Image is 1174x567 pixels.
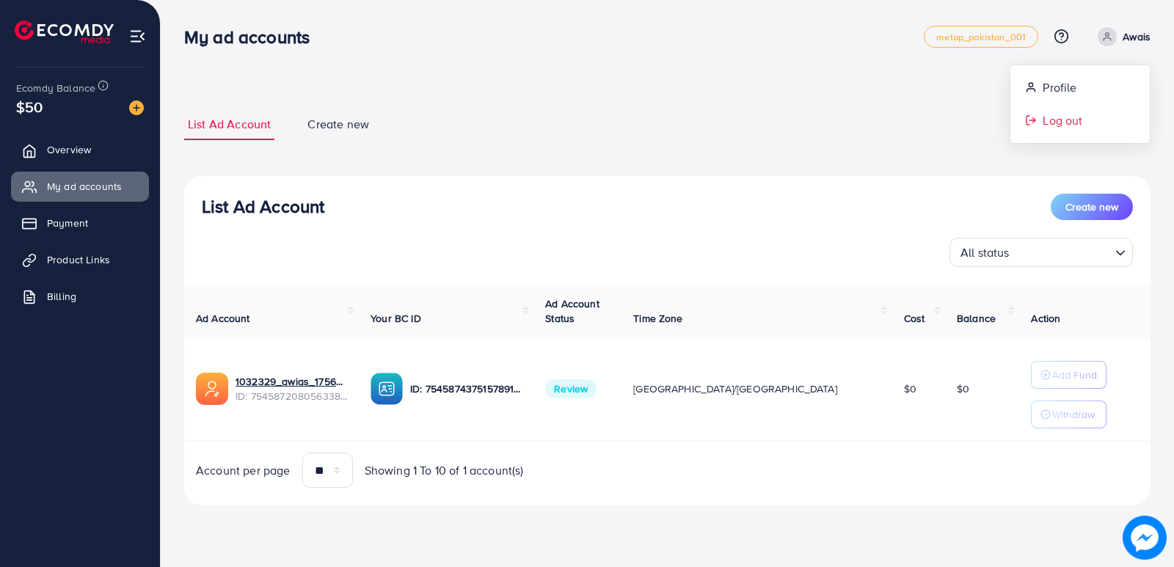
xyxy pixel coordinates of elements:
button: Withdraw [1031,400,1106,428]
span: Action [1031,311,1060,326]
span: My ad accounts [47,179,122,194]
span: Ad Account Status [545,296,599,326]
span: $0 [904,381,916,396]
button: Add Fund [1031,361,1106,389]
a: Awais [1092,27,1151,46]
img: ic-ba-acc.ded83a64.svg [371,373,403,405]
span: metap_pakistan_001 [936,32,1026,42]
a: Product Links [11,245,149,274]
span: Review [545,379,597,398]
span: Ad Account [196,311,250,326]
span: Create new [1065,200,1118,214]
div: <span class='underline'>1032329_awias_1756910837251</span></br>7545872080563388434 [236,374,347,404]
img: logo [15,21,114,43]
a: metap_pakistan_001 [924,26,1038,48]
p: ID: 7545874375157891088 [410,380,522,398]
h3: List Ad Account [202,196,324,217]
span: ID: 7545872080563388434 [236,389,347,403]
span: Ecomdy Balance [16,81,95,95]
div: Search for option [949,238,1133,267]
a: Overview [11,135,149,164]
span: Profile [1043,78,1076,96]
a: Billing [11,282,149,311]
img: menu [129,28,146,45]
span: Billing [47,289,76,304]
p: Awais [1123,28,1151,45]
h3: My ad accounts [184,26,321,48]
span: Balance [957,311,996,326]
span: Showing 1 To 10 of 1 account(s) [365,462,524,479]
span: Overview [47,142,91,157]
img: image [1123,516,1166,559]
img: ic-ads-acc.e4c84228.svg [196,373,228,405]
img: image [129,100,144,115]
ul: Awais [1010,65,1151,144]
span: $0 [957,381,969,396]
span: Log out [1043,111,1082,129]
span: Your BC ID [371,311,421,326]
span: $50 [16,96,43,117]
input: Search for option [1014,239,1109,263]
span: Time Zone [633,311,682,326]
span: All status [958,242,1013,263]
span: [GEOGRAPHIC_DATA]/[GEOGRAPHIC_DATA] [633,381,837,396]
a: 1032329_awias_1756910837251 [236,374,347,389]
span: Product Links [47,252,110,267]
p: Withdraw [1052,406,1095,423]
a: Payment [11,208,149,238]
button: Create new [1051,194,1133,220]
span: Payment [47,216,88,230]
span: Create new [307,116,369,133]
span: Account per page [196,462,291,479]
span: List Ad Account [188,116,271,133]
a: My ad accounts [11,172,149,201]
p: Add Fund [1052,366,1097,384]
span: Cost [904,311,925,326]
